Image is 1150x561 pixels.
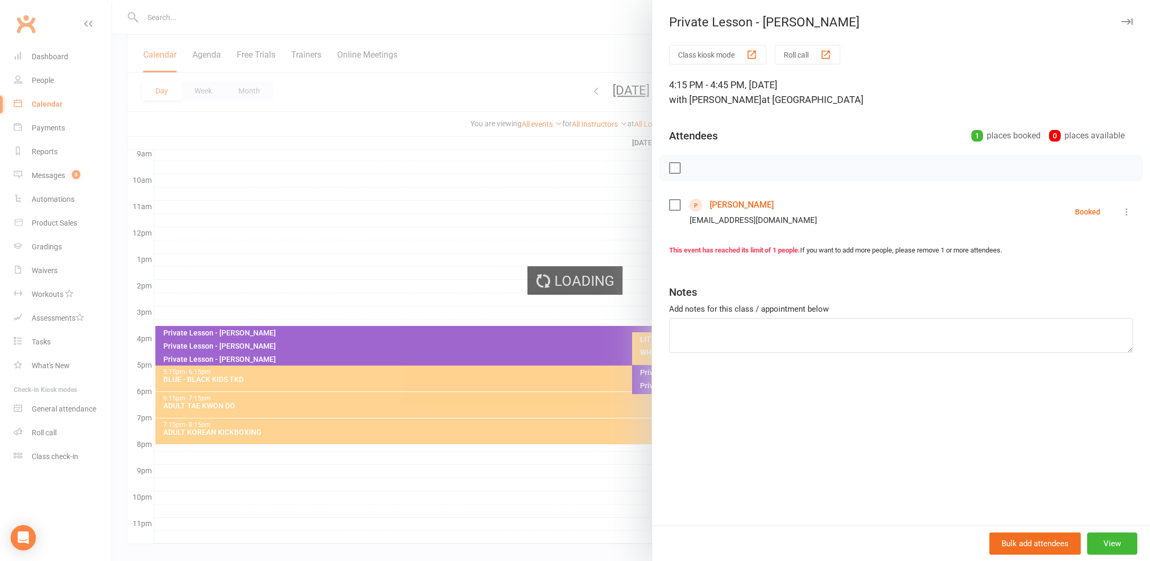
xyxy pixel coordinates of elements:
div: places booked [971,128,1041,143]
strong: This event has reached its limit of 1 people. [669,246,800,254]
div: If you want to add more people, please remove 1 or more attendees. [669,245,1133,256]
span: at [GEOGRAPHIC_DATA] [762,94,864,105]
div: 1 [971,130,983,142]
div: places available [1049,128,1125,143]
button: Roll call [775,45,840,64]
div: Private Lesson - [PERSON_NAME] [652,15,1150,30]
span: with [PERSON_NAME] [669,94,762,105]
div: 0 [1049,130,1061,142]
button: View [1087,532,1137,555]
div: Booked [1075,208,1100,216]
div: Notes [669,285,697,300]
div: 4:15 PM - 4:45 PM, [DATE] [669,78,1133,107]
button: Class kiosk mode [669,45,766,64]
div: Open Intercom Messenger [11,525,36,550]
button: Bulk add attendees [989,532,1081,555]
div: [EMAIL_ADDRESS][DOMAIN_NAME] [690,213,817,227]
a: [PERSON_NAME] [710,197,774,213]
div: Add notes for this class / appointment below [669,303,1133,315]
div: Attendees [669,128,718,143]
